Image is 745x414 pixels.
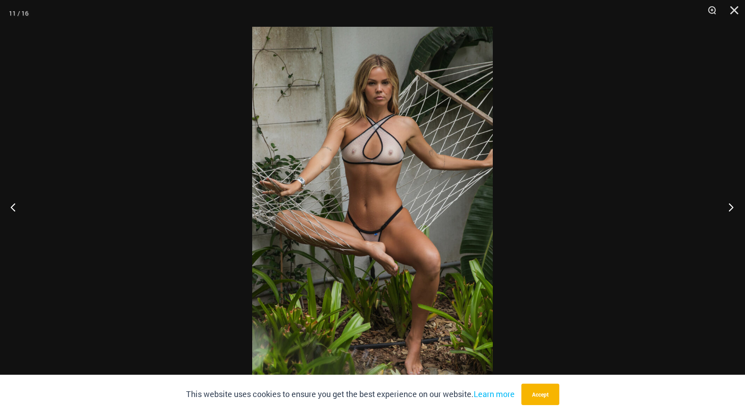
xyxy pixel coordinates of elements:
p: This website uses cookies to ensure you get the best experience on our website. [186,388,515,401]
a: Learn more [474,389,515,399]
div: 11 / 16 [9,7,29,20]
img: Trade Winds IvoryInk 384 Top 469 Thong 04 [252,27,493,387]
button: Next [712,185,745,229]
button: Accept [521,384,559,405]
